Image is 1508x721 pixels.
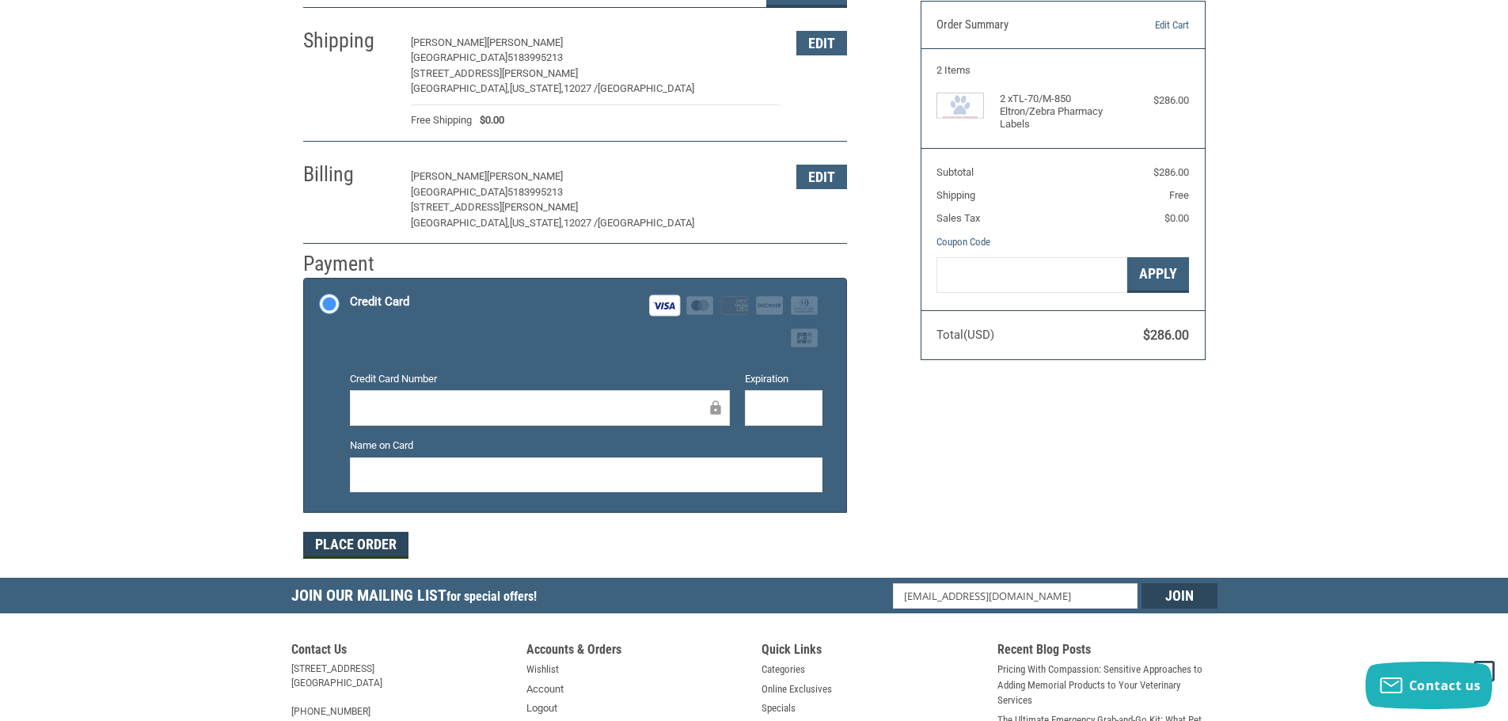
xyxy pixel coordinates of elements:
span: [PERSON_NAME] [411,170,487,182]
span: Contact us [1409,677,1481,694]
input: Gift Certificate or Coupon Code [936,257,1127,293]
span: [STREET_ADDRESS][PERSON_NAME] [411,67,578,79]
h2: Shipping [303,28,396,54]
h5: Contact Us [291,642,511,662]
span: for special offers! [446,589,537,604]
span: $0.00 [472,112,504,128]
span: [PERSON_NAME] [411,36,487,48]
span: 5183995213 [507,51,563,63]
h4: 2 x TL-70/M-850 Eltron/Zebra Pharmacy Labels [1000,93,1122,131]
span: [GEOGRAPHIC_DATA] [411,51,507,63]
a: Edit Cart [1108,17,1189,33]
a: Online Exclusives [762,681,832,697]
h2: Payment [303,251,396,277]
span: $286.00 [1143,328,1189,343]
h5: Join Our Mailing List [291,578,545,618]
div: Credit Card [350,289,409,315]
span: [US_STATE], [510,82,564,94]
span: Subtotal [936,166,974,178]
span: [GEOGRAPHIC_DATA] [598,82,694,94]
button: Edit [796,31,847,55]
button: Place Order [303,532,408,559]
a: Pricing With Compassion: Sensitive Approaches to Adding Memorial Products to Your Veterinary Serv... [997,662,1217,708]
span: [GEOGRAPHIC_DATA] [411,186,507,198]
h2: Billing [303,161,396,188]
div: $286.00 [1126,93,1189,108]
h5: Accounts & Orders [526,642,746,662]
a: Account [526,681,564,697]
span: Total (USD) [936,328,994,342]
span: $0.00 [1164,212,1189,224]
h5: Recent Blog Posts [997,642,1217,662]
span: Sales Tax [936,212,980,224]
button: Edit [796,165,847,189]
a: Coupon Code [936,236,990,248]
span: [PERSON_NAME] [487,170,563,182]
span: Free Shipping [411,112,472,128]
a: Wishlist [526,662,559,677]
address: [STREET_ADDRESS] [GEOGRAPHIC_DATA] [PHONE_NUMBER] [291,662,511,719]
span: 12027 / [564,82,598,94]
span: Shipping [936,189,975,201]
span: [PERSON_NAME] [487,36,563,48]
a: Specials [762,700,796,716]
input: Email [893,583,1138,609]
a: Logout [526,700,557,716]
span: [STREET_ADDRESS][PERSON_NAME] [411,201,578,213]
label: Name on Card [350,438,822,453]
span: 5183995213 [507,186,563,198]
span: $286.00 [1153,166,1189,178]
button: Contact us [1366,662,1492,709]
span: 12027 / [564,217,598,229]
label: Expiration [745,371,822,387]
span: [GEOGRAPHIC_DATA] [598,217,694,229]
button: Apply [1127,257,1189,293]
h3: 2 Items [936,64,1189,77]
span: [GEOGRAPHIC_DATA], [411,217,510,229]
h3: Order Summary [936,17,1108,33]
a: Categories [762,662,805,677]
input: Join [1141,583,1217,609]
label: Credit Card Number [350,371,730,387]
span: [US_STATE], [510,217,564,229]
span: [GEOGRAPHIC_DATA], [411,82,510,94]
span: Free [1169,189,1189,201]
h5: Quick Links [762,642,982,662]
